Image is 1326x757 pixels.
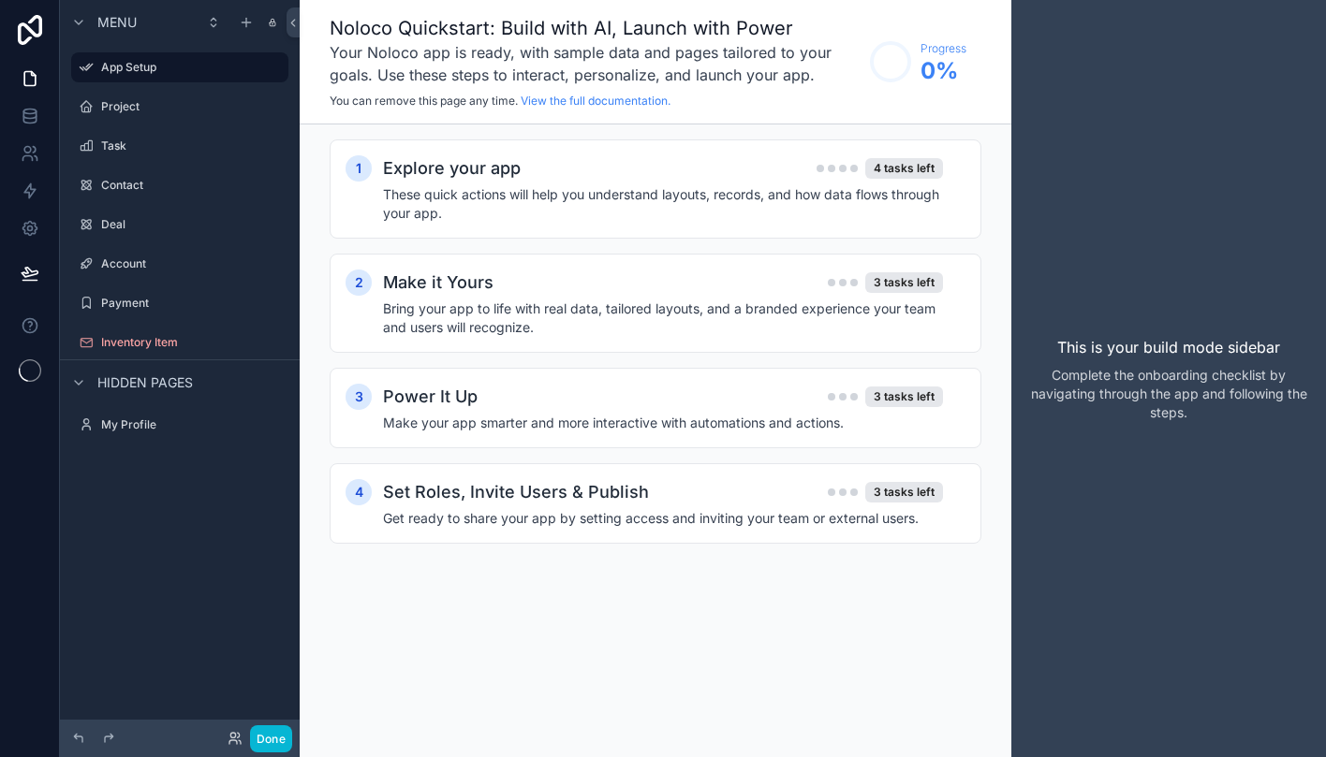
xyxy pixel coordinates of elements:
span: 0 % [921,56,966,86]
a: App Setup [71,52,288,82]
span: Progress [921,41,966,56]
label: Project [101,99,285,114]
a: Task [71,131,288,161]
p: Complete the onboarding checklist by navigating through the app and following the steps. [1026,366,1311,422]
div: 1 [346,155,372,182]
h1: Noloco Quickstart: Build with AI, Launch with Power [330,15,861,41]
div: 3 [346,384,372,410]
a: Payment [71,288,288,318]
div: 3 tasks left [865,272,943,293]
a: Project [71,92,288,122]
label: App Setup [101,60,277,75]
h2: Make it Yours [383,269,494,296]
div: 3 tasks left [865,386,943,407]
label: Contact [101,178,285,193]
div: 3 tasks left [865,482,943,502]
span: You can remove this page any time. [330,94,518,108]
a: Contact [71,170,288,200]
a: Account [71,249,288,279]
a: Deal [71,210,288,240]
div: scrollable content [300,124,1011,596]
p: This is your build mode sidebar [1057,336,1280,358]
h4: Bring your app to life with real data, tailored layouts, and a branded experience your team and u... [383,299,943,337]
h2: Power It Up [383,384,478,410]
h4: These quick actions will help you understand layouts, records, and how data flows through your app. [383,185,943,223]
span: Menu [97,13,137,32]
span: Hidden pages [97,373,193,392]
h4: Get ready to share your app by setting access and inviting your team or external users. [383,509,943,528]
label: Inventory Item [101,335,285,350]
label: My Profile [101,417,285,432]
div: 4 [346,479,372,505]
label: Deal [101,217,285,232]
a: View the full documentation. [521,94,670,108]
a: My Profile [71,410,288,440]
div: 2 [346,269,372,296]
h3: Your Noloco app is ready, with sample data and pages tailored to your goals. Use these steps to i... [330,41,861,86]
h2: Set Roles, Invite Users & Publish [383,479,649,505]
div: 4 tasks left [865,158,943,179]
button: Done [250,725,292,752]
a: Inventory Item [71,328,288,357]
label: Account [101,256,285,271]
label: Payment [101,296,285,311]
h4: Make your app smarter and more interactive with automations and actions. [383,414,943,432]
h2: Explore your app [383,155,521,182]
label: Task [101,138,285,153]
